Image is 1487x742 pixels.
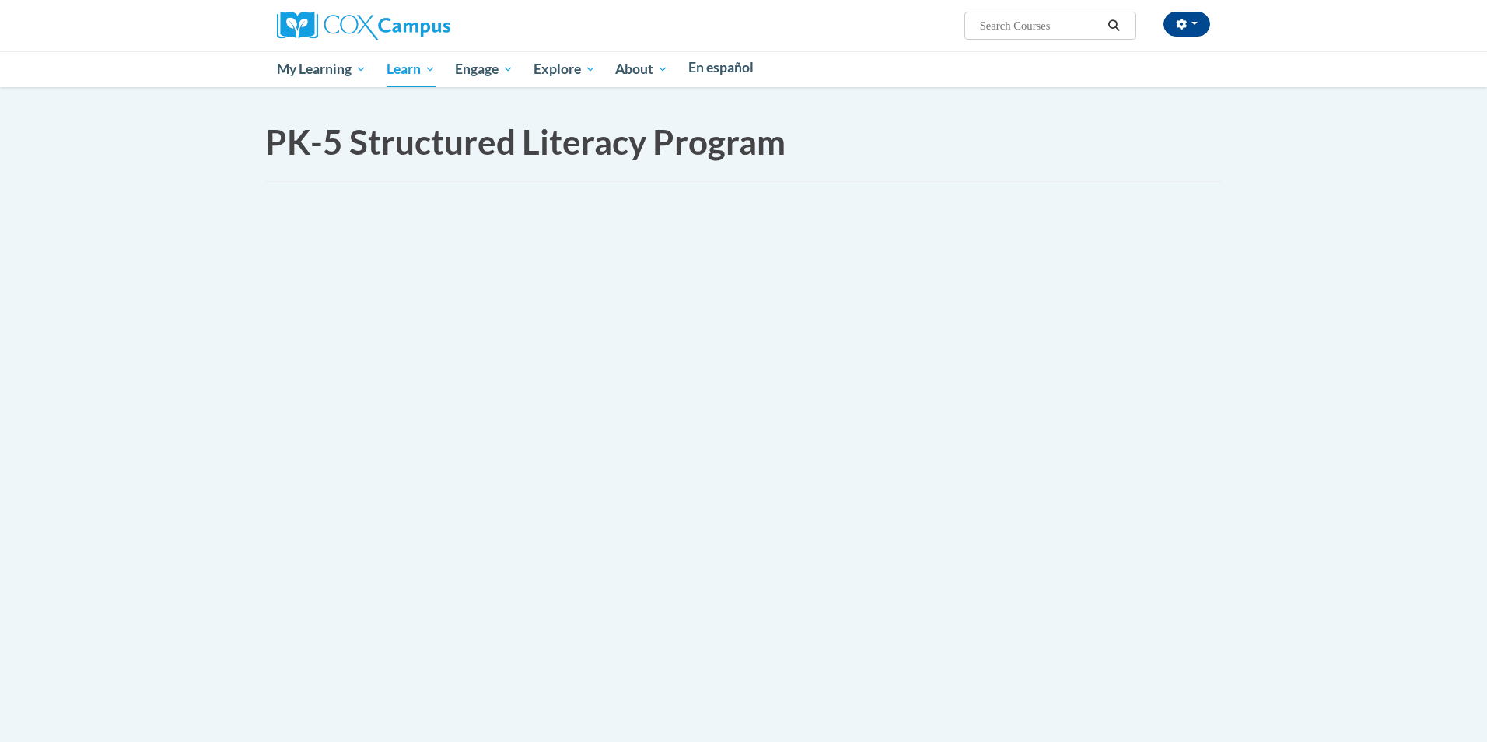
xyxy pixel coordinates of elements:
a: Explore [523,51,606,87]
a: En español [678,51,764,84]
a: My Learning [267,51,376,87]
span: Learn [387,60,436,79]
span: En español [688,59,754,75]
a: Learn [376,51,446,87]
span: About [615,60,668,79]
span: My Learning [277,60,366,79]
span: Engage [455,60,513,79]
img: Cox Campus [277,12,450,40]
button: Search [1103,16,1126,35]
i:  [1107,20,1121,32]
div: Main menu [254,51,1233,87]
button: Account Settings [1163,12,1210,37]
input: Search Courses [978,16,1103,35]
a: Cox Campus [277,18,450,31]
a: Engage [445,51,523,87]
span: Explore [534,60,596,79]
a: About [606,51,679,87]
span: PK-5 Structured Literacy Program [265,121,785,162]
